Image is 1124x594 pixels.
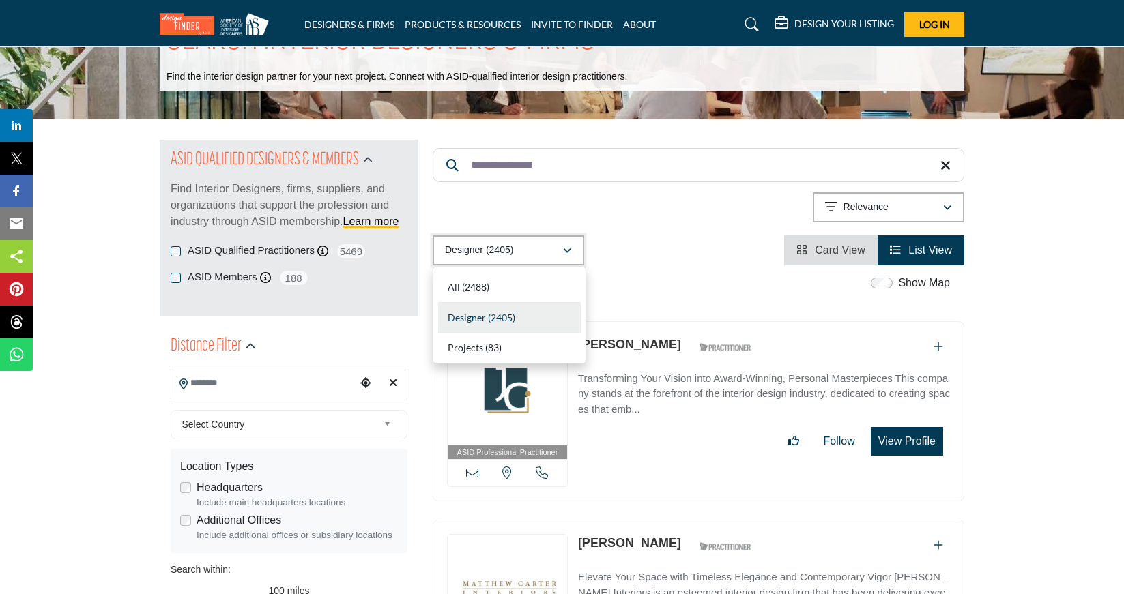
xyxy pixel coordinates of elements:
[197,512,281,529] label: Additional Offices
[784,235,878,265] li: Card View
[578,363,950,417] a: Transforming Your Vision into Award-Winning, Personal Masterpieces This company stands at the for...
[908,244,952,256] span: List View
[304,18,394,30] a: DESIGNERS & FIRMS
[578,371,950,417] p: Transforming Your Vision into Award-Winning, Personal Masterpieces This company stands at the for...
[188,243,315,258] label: ASID Qualified Practitioners
[904,12,964,37] button: Log In
[890,244,952,256] a: View List
[844,201,889,214] p: Relevance
[779,428,808,455] button: Like listing
[171,181,407,230] p: Find Interior Designers, firms, suppliers, and organizations that support the profession and indu...
[448,281,460,293] span: All
[623,18,656,30] a: ABOUT
[878,235,964,265] li: List View
[336,243,366,260] span: 5469
[171,563,407,577] div: Search within:
[405,18,521,30] a: PRODUCTS & RESOURCES
[813,192,964,222] button: Relevance
[732,14,768,35] a: Search
[180,458,398,475] div: Location Types
[160,13,276,35] img: Site Logo
[433,235,584,265] button: Designer (2405)
[278,269,309,286] span: 188
[578,336,681,354] p: Jennifer Garner
[485,342,502,353] b: (83)
[171,148,359,173] h2: ASID QUALIFIED DESIGNERS & MEMBERS
[871,427,943,456] button: View Profile
[531,18,613,30] a: INVITE TO FINDER
[578,534,681,552] p: Matthew Carter
[815,428,864,455] button: Follow
[167,70,627,84] p: Find the interior design partner for your next project. Connect with ASID-qualified interior desi...
[919,18,950,30] span: Log In
[448,312,486,323] span: Designer
[775,16,894,33] div: DESIGN YOUR LISTING
[171,273,181,283] input: ASID Members checkbox
[197,496,398,509] div: Include main headquarters locations
[171,246,181,256] input: ASID Qualified Practitioners checkbox
[462,281,489,293] b: (2488)
[356,369,376,398] div: Choose your current location
[197,479,263,496] label: Headquarters
[796,244,865,256] a: View Card
[457,447,558,458] span: ASID Professional Practitioner
[448,342,483,353] span: Projects
[898,275,950,291] label: Show Map
[694,537,755,554] img: ASID Qualified Practitioners Badge Icon
[488,312,515,323] b: (2405)
[815,244,865,256] span: Card View
[448,336,567,460] a: ASID Professional Practitioner
[171,334,242,359] h2: Distance Filter
[445,243,513,257] p: Designer (2405)
[934,341,943,353] a: Add To List
[383,369,403,398] div: Clear search location
[934,539,943,551] a: Add To List
[578,338,681,351] a: [PERSON_NAME]
[171,370,356,396] input: Search Location
[694,339,755,356] img: ASID Qualified Practitioners Badge Icon
[433,148,964,182] input: Search Keyword
[448,336,567,445] img: Jennifer Garner
[197,529,398,542] div: Include additional offices or subsidiary locations
[182,416,379,432] span: Select Country
[794,18,894,30] h5: DESIGN YOUR LISTING
[578,536,681,550] a: [PERSON_NAME]
[433,267,586,363] div: Designer (2405)
[188,269,257,285] label: ASID Members
[343,216,399,227] a: Learn more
